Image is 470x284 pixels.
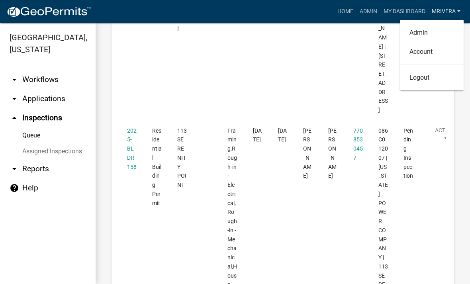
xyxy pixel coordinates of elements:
[278,126,288,145] div: [DATE]
[127,127,137,170] a: 2025-BLDR-158
[356,4,380,19] a: Admin
[152,127,162,206] span: Residential Building Permit
[400,20,464,90] div: mrivera
[10,164,19,174] i: arrow_drop_down
[10,94,19,104] i: arrow_drop_down
[303,127,311,179] span: Michele Rivera
[334,4,356,19] a: Home
[177,127,187,188] span: 113 SERENITY POINT
[400,23,464,42] a: Admin
[403,127,413,179] span: Pending Inspection
[328,127,337,179] span: LOnnie Allen
[10,183,19,193] i: help
[10,113,19,123] i: arrow_drop_up
[380,4,429,19] a: My Dashboard
[429,126,461,146] button: Action
[429,4,464,19] a: mrivera
[400,42,464,61] a: Account
[353,127,363,161] a: 7708530457
[400,68,464,87] a: Logout
[253,127,262,143] span: 09/23/2025
[10,75,19,84] i: arrow_drop_down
